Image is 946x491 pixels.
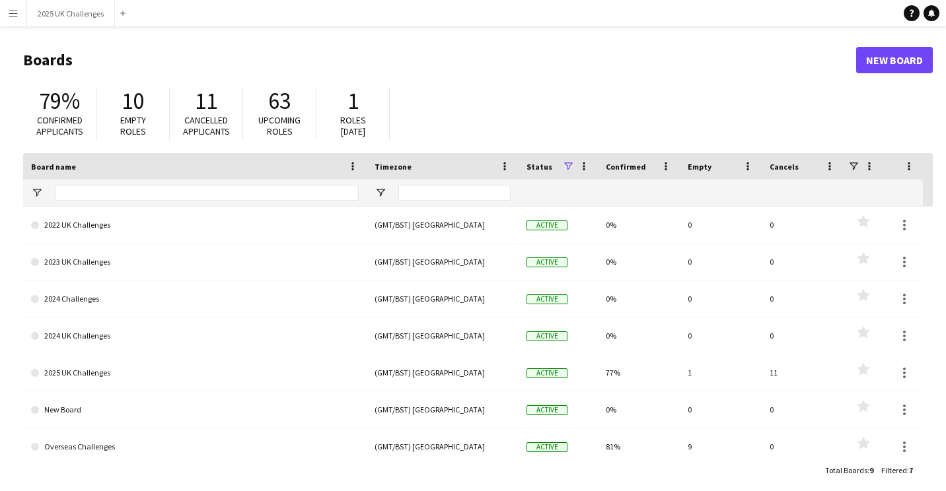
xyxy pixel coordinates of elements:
span: 7 [909,465,913,475]
span: Confirmed applicants [36,114,83,137]
button: 2025 UK Challenges [27,1,115,26]
button: Open Filter Menu [375,187,386,199]
h1: Boards [23,50,856,70]
a: 2024 UK Challenges [31,317,359,354]
div: 0 [762,207,844,243]
div: : [881,457,913,483]
div: (GMT/BST) [GEOGRAPHIC_DATA] [367,354,519,391]
div: 0% [598,280,680,317]
div: 0 [680,391,762,428]
div: 0 [762,244,844,280]
span: Confirmed [606,162,646,172]
span: Active [527,257,567,267]
span: Cancels [770,162,799,172]
span: 9 [869,465,873,475]
a: Overseas Challenges [31,428,359,465]
div: (GMT/BST) [GEOGRAPHIC_DATA] [367,207,519,243]
div: 0% [598,391,680,428]
span: Active [527,442,567,452]
div: 0 [762,280,844,317]
div: 0 [680,244,762,280]
div: 0 [762,317,844,354]
span: Upcoming roles [258,114,301,137]
span: 1 [347,86,359,115]
span: Active [527,368,567,378]
span: Roles [DATE] [340,114,366,137]
span: Board name [31,162,76,172]
span: Total Boards [825,465,867,475]
input: Timezone Filter Input [398,185,511,201]
span: 79% [39,86,80,115]
div: 0% [598,207,680,243]
div: 9 [680,428,762,465]
span: Empty [688,162,711,172]
div: 0 [762,391,844,428]
div: (GMT/BST) [GEOGRAPHIC_DATA] [367,428,519,465]
span: 10 [122,86,144,115]
div: 0% [598,244,680,280]
div: 0 [680,207,762,243]
span: Timezone [375,162,412,172]
input: Board name Filter Input [55,185,359,201]
div: (GMT/BST) [GEOGRAPHIC_DATA] [367,391,519,428]
a: New Board [856,47,933,73]
button: Open Filter Menu [31,187,43,199]
span: Active [527,405,567,415]
span: Cancelled applicants [183,114,230,137]
a: 2022 UK Challenges [31,207,359,244]
div: : [825,457,873,483]
span: Active [527,331,567,341]
div: 0 [680,280,762,317]
a: 2023 UK Challenges [31,244,359,280]
div: (GMT/BST) [GEOGRAPHIC_DATA] [367,280,519,317]
span: Filtered [881,465,907,475]
div: (GMT/BST) [GEOGRAPHIC_DATA] [367,317,519,354]
div: 1 [680,354,762,391]
span: Empty roles [120,114,146,137]
span: 11 [195,86,217,115]
span: Active [527,294,567,304]
div: 77% [598,354,680,391]
a: New Board [31,391,359,428]
span: Status [527,162,552,172]
span: Active [527,220,567,230]
div: 0 [762,428,844,465]
a: 2024 Challenges [31,280,359,317]
div: 11 [762,354,844,391]
a: 2025 UK Challenges [31,354,359,391]
div: 0% [598,317,680,354]
div: 81% [598,428,680,465]
div: 0 [680,317,762,354]
span: 63 [268,86,291,115]
div: (GMT/BST) [GEOGRAPHIC_DATA] [367,244,519,280]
